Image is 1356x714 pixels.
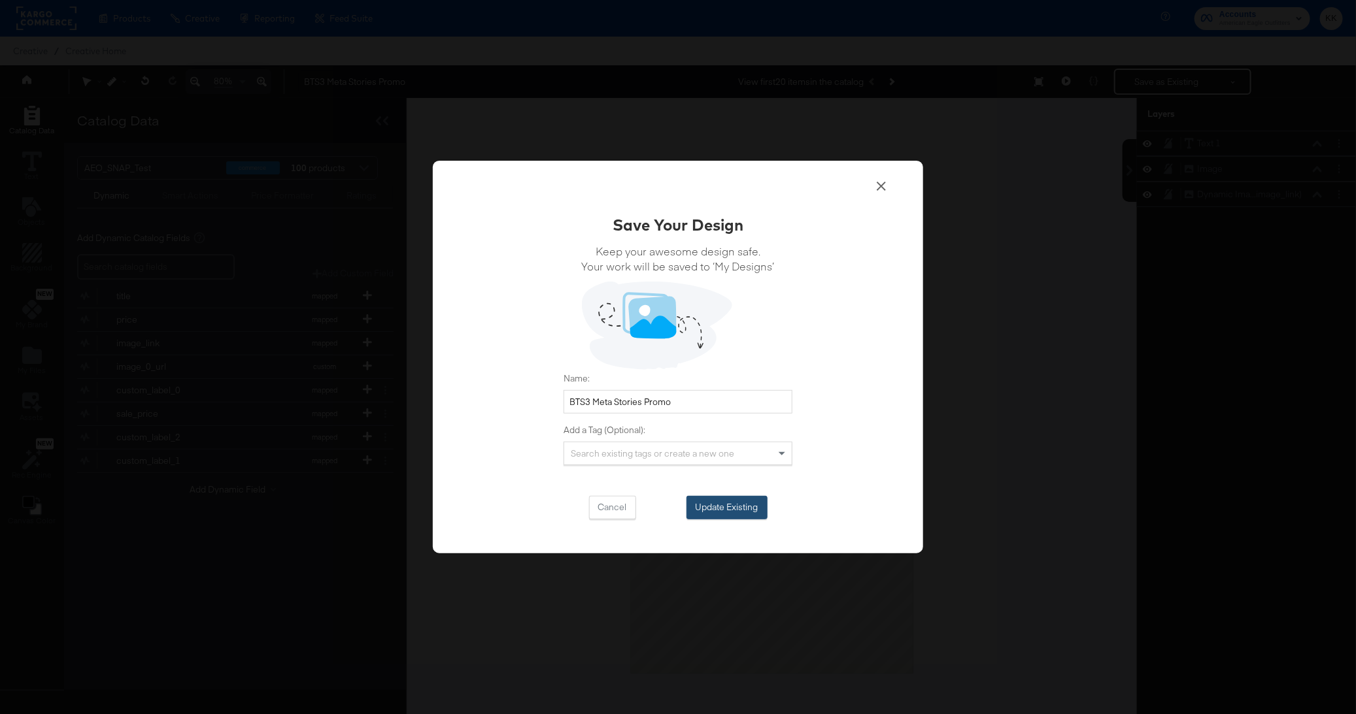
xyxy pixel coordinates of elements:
[582,259,775,274] span: Your work will be saved to ‘My Designs’
[686,496,768,519] button: Update Existing
[564,442,792,464] div: Search existing tags or create a new one
[613,214,743,236] div: Save Your Design
[582,244,775,259] span: Keep your awesome design safe.
[564,424,792,436] label: Add a Tag (Optional):
[589,496,636,519] button: Cancel
[564,372,792,385] label: Name:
